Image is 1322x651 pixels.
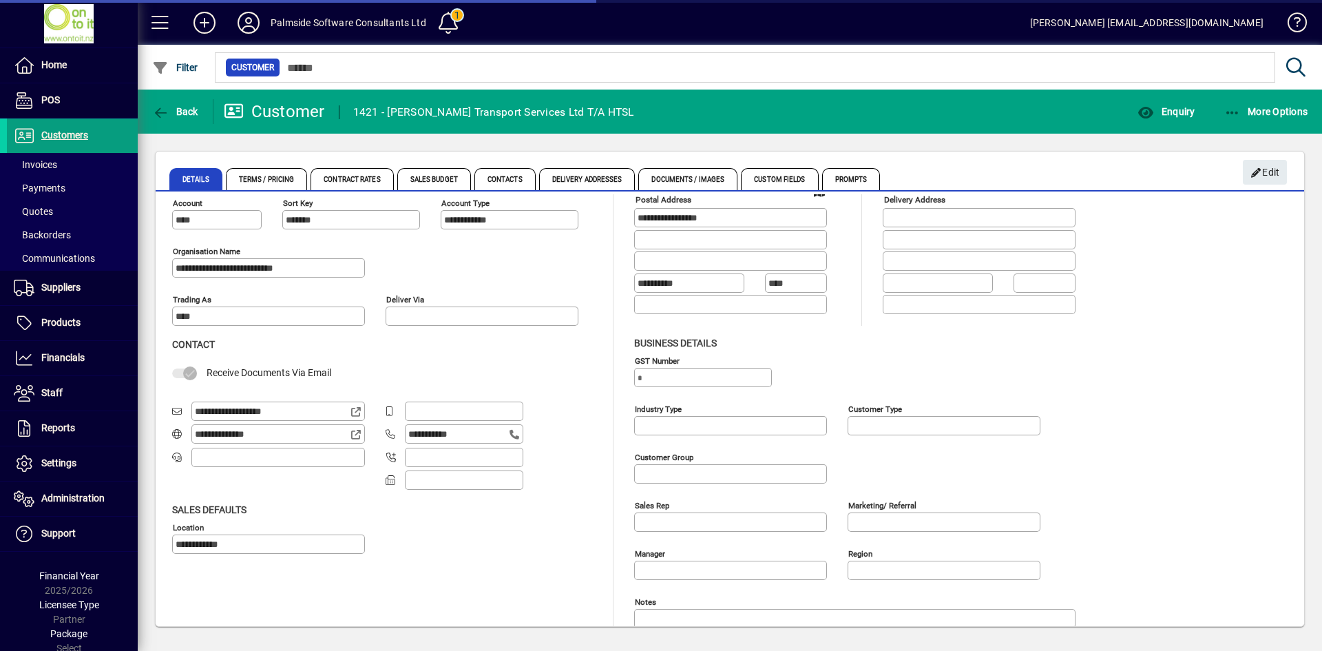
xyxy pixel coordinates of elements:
mat-label: Location [173,522,204,532]
button: More Options [1221,99,1312,124]
button: Back [149,99,202,124]
span: Administration [41,493,105,504]
mat-label: Region [848,548,872,558]
a: Invoices [7,153,138,176]
a: Products [7,306,138,340]
span: Customer [231,61,274,74]
span: Business details [634,338,717,349]
span: Terms / Pricing [226,168,308,190]
span: Documents / Images [638,168,737,190]
a: Quotes [7,200,138,223]
span: Communications [14,253,95,264]
app-page-header-button: Back [138,99,213,124]
mat-label: Manager [635,548,665,558]
a: Payments [7,176,138,200]
mat-label: Sales rep [635,500,669,510]
span: Settings [41,457,76,468]
span: Quotes [14,206,53,217]
mat-label: Trading as [173,295,211,304]
button: Enquiry [1134,99,1198,124]
span: Enquiry [1137,106,1195,117]
a: Staff [7,376,138,411]
div: Customer [224,101,325,123]
span: Details [169,168,222,190]
span: Products [41,317,81,328]
span: Delivery Addresses [539,168,636,190]
mat-label: Organisation name [173,247,240,256]
span: Licensee Type [39,599,99,610]
mat-label: Sort key [283,198,313,208]
span: Backorders [14,229,71,240]
mat-label: Industry type [635,404,682,413]
span: Financials [41,352,85,363]
span: More Options [1224,106,1308,117]
span: Payments [14,183,65,194]
span: Prompts [822,168,881,190]
button: Add [182,10,227,35]
button: Profile [227,10,271,35]
span: Contacts [474,168,536,190]
span: Receive Documents Via Email [207,367,331,378]
span: Sales defaults [172,504,246,515]
span: Customers [41,130,88,141]
span: Staff [41,387,63,398]
mat-label: Account [173,198,202,208]
mat-label: Account Type [441,198,490,208]
a: Communications [7,247,138,270]
span: Back [152,106,198,117]
span: Contract Rates [311,168,393,190]
mat-label: Customer group [635,452,693,462]
a: Financials [7,341,138,375]
button: Edit [1243,160,1287,185]
mat-label: GST Number [635,355,680,365]
span: Filter [152,62,198,73]
a: Settings [7,446,138,481]
mat-label: Notes [635,597,656,606]
mat-label: Marketing/ Referral [848,500,916,510]
span: Custom Fields [741,168,818,190]
a: Backorders [7,223,138,247]
span: POS [41,94,60,105]
div: [PERSON_NAME] [EMAIL_ADDRESS][DOMAIN_NAME] [1030,12,1263,34]
span: Reports [41,422,75,433]
mat-label: Deliver via [386,295,424,304]
a: Knowledge Base [1277,3,1305,48]
a: Administration [7,482,138,516]
a: Home [7,48,138,83]
span: Support [41,528,76,539]
div: Palmside Software Consultants Ltd [271,12,426,34]
span: Contact [172,339,215,350]
span: Invoices [14,159,57,170]
div: 1421 - [PERSON_NAME] Transport Services Ltd T/A HTSL [353,101,634,123]
a: POS [7,83,138,118]
span: Edit [1250,161,1280,184]
a: Support [7,517,138,551]
a: Reports [7,411,138,446]
span: Package [50,628,87,639]
span: Sales Budget [397,168,471,190]
a: View on map [808,180,830,203]
button: Filter [149,55,202,80]
a: Suppliers [7,271,138,305]
span: Financial Year [39,570,99,581]
span: Home [41,59,67,70]
mat-label: Customer type [848,404,902,413]
span: Suppliers [41,282,81,293]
